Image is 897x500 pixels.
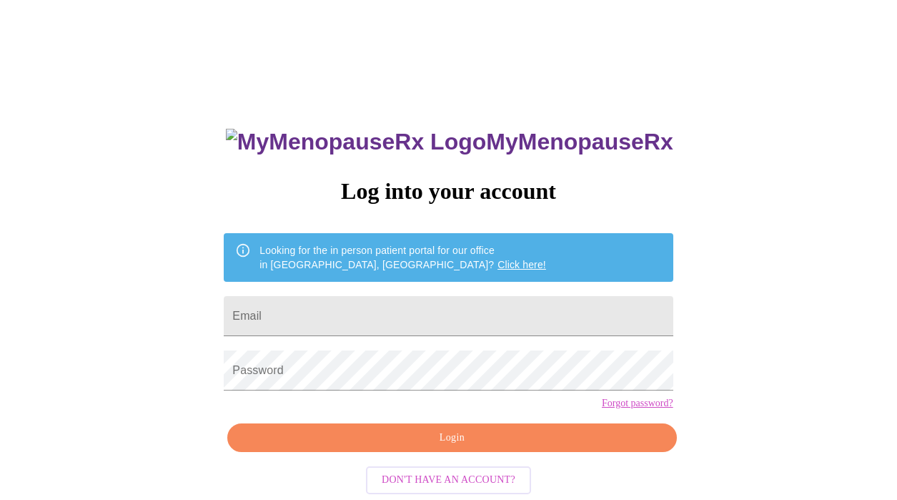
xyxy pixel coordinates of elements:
span: Login [244,429,660,447]
a: Don't have an account? [362,473,535,485]
h3: MyMenopauseRx [226,129,673,155]
button: Login [227,423,676,453]
div: Looking for the in person patient portal for our office in [GEOGRAPHIC_DATA], [GEOGRAPHIC_DATA]? [259,237,546,278]
a: Forgot password? [602,398,673,409]
span: Don't have an account? [382,471,515,489]
img: MyMenopauseRx Logo [226,129,486,155]
h3: Log into your account [224,178,673,205]
a: Click here! [497,259,546,270]
button: Don't have an account? [366,466,531,494]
